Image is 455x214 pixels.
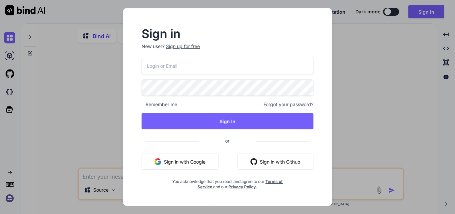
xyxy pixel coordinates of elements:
span: or [199,133,256,149]
button: Sign in with Google [142,154,219,170]
div: You acknowledge that you read, and agree to our and our [170,175,285,190]
button: Sign In [142,113,313,129]
a: Terms of Service [198,179,283,189]
h2: Sign in [142,28,313,39]
img: github [250,158,257,165]
p: New user? [142,43,313,58]
div: Sign up for free [166,43,200,50]
span: Forgot your password? [263,101,313,108]
span: Remember me [142,101,177,108]
a: Privacy Policy. [228,184,257,189]
button: Sign in with Github [237,154,313,170]
img: google [155,158,161,165]
input: Login or Email [142,58,313,74]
